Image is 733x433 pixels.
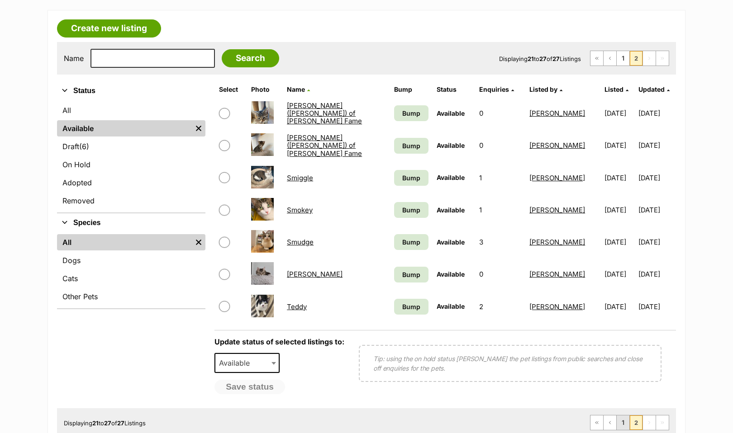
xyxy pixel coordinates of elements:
[57,156,205,173] a: On Hold
[604,85,628,93] a: Listed
[638,130,675,161] td: [DATE]
[394,138,428,154] a: Bump
[57,232,205,308] div: Species
[617,51,629,66] a: Page 1
[638,162,675,193] td: [DATE]
[529,109,585,118] a: [PERSON_NAME]
[479,85,509,93] span: translation missing: en.admin.listings.index.attributes.enquiries
[529,141,585,150] a: [PERSON_NAME]
[287,238,314,246] a: Smudge
[601,259,638,290] td: [DATE]
[479,85,514,93] a: Enquiries
[437,141,465,149] span: Available
[656,415,669,430] span: Last page
[437,302,465,310] span: Available
[437,270,465,278] span: Available
[601,194,638,226] td: [DATE]
[529,85,557,93] span: Listed by
[402,237,420,247] span: Bump
[476,194,525,226] td: 1
[476,259,525,290] td: 0
[57,252,205,268] a: Dogs
[402,173,420,183] span: Bump
[590,51,603,66] a: First page
[630,415,643,430] span: Page 2
[57,120,192,136] a: Available
[437,174,465,181] span: Available
[287,270,343,278] a: [PERSON_NAME]
[590,415,603,430] a: First page
[57,193,205,209] a: Removed
[251,295,274,317] img: Teddy
[601,98,638,129] td: [DATE]
[287,101,362,126] a: [PERSON_NAME] ([PERSON_NAME]) of [PERSON_NAME] Fame
[214,353,280,373] span: Available
[57,19,161,38] a: Create new listing
[57,234,192,250] a: All
[57,174,205,191] a: Adopted
[287,174,313,182] a: Smiggle
[529,302,585,311] a: [PERSON_NAME]
[601,291,638,322] td: [DATE]
[287,302,307,311] a: Teddy
[192,234,205,250] a: Remove filter
[604,51,616,66] a: Previous page
[476,162,525,193] td: 1
[79,141,89,152] span: (6)
[590,415,669,430] nav: Pagination
[601,130,638,161] td: [DATE]
[529,85,562,93] a: Listed by
[617,415,629,430] a: Page 1
[402,205,420,215] span: Bump
[215,357,259,369] span: Available
[57,100,205,212] div: Status
[529,238,585,246] a: [PERSON_NAME]
[287,206,313,214] a: Smokey
[529,270,585,278] a: [PERSON_NAME]
[390,82,432,97] th: Bump
[402,270,420,279] span: Bump
[57,85,205,97] button: Status
[601,226,638,258] td: [DATE]
[437,238,465,246] span: Available
[117,419,124,427] strong: 27
[476,291,525,322] td: 2
[287,85,310,93] a: Name
[394,170,428,186] a: Bump
[57,102,205,118] a: All
[529,174,585,182] a: [PERSON_NAME]
[214,380,285,394] button: Save status
[402,141,420,151] span: Bump
[104,419,111,427] strong: 27
[394,202,428,218] a: Bump
[433,82,475,97] th: Status
[638,85,670,93] a: Updated
[529,206,585,214] a: [PERSON_NAME]
[402,108,420,118] span: Bump
[222,49,279,67] input: Search
[638,194,675,226] td: [DATE]
[57,270,205,287] a: Cats
[92,419,99,427] strong: 21
[373,354,647,373] p: Tip: using the on hold status [PERSON_NAME] the pet listings from public searches and close off e...
[499,55,581,62] span: Displaying to of Listings
[643,51,656,66] span: Next page
[601,162,638,193] td: [DATE]
[539,55,547,62] strong: 27
[394,234,428,250] a: Bump
[215,82,246,97] th: Select
[214,337,344,346] label: Update status of selected listings to:
[476,98,525,129] td: 0
[64,54,84,62] label: Name
[590,51,669,66] nav: Pagination
[402,302,420,311] span: Bump
[604,85,624,93] span: Listed
[57,138,205,155] a: Draft
[437,206,465,214] span: Available
[64,419,146,427] span: Displaying to of Listings
[394,299,428,315] a: Bump
[528,55,534,62] strong: 21
[638,85,665,93] span: Updated
[630,51,643,66] span: Page 2
[248,82,283,97] th: Photo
